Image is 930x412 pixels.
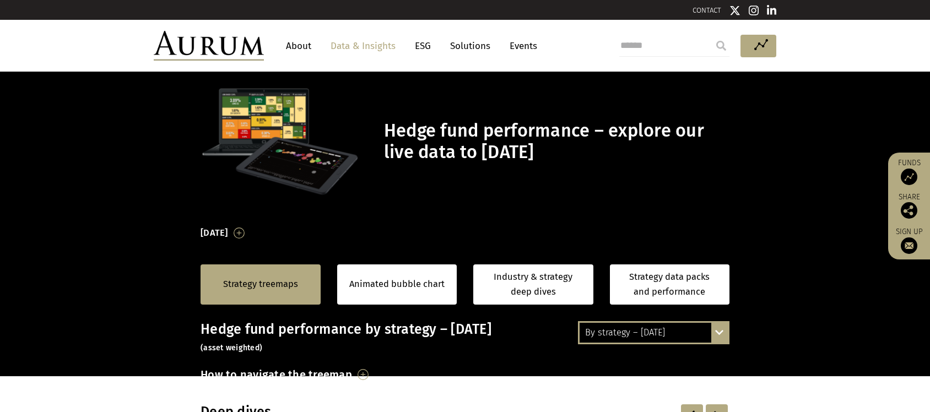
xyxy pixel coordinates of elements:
img: Share this post [901,202,917,219]
a: Industry & strategy deep dives [473,264,593,305]
a: CONTACT [693,6,721,14]
a: Data & Insights [325,36,401,56]
input: Submit [710,35,732,57]
img: Access Funds [901,169,917,185]
div: Share [894,193,924,219]
small: (asset weighted) [201,343,262,353]
h3: How to navigate the treemap [201,365,352,384]
a: Strategy data packs and performance [610,264,730,305]
h3: Hedge fund performance by strategy – [DATE] [201,321,729,354]
div: By strategy – [DATE] [580,323,728,343]
img: Linkedin icon [767,5,777,16]
img: Aurum [154,31,264,61]
img: Twitter icon [729,5,740,16]
a: Events [504,36,537,56]
a: Sign up [894,227,924,254]
img: Instagram icon [749,5,759,16]
a: Strategy treemaps [223,277,298,291]
a: About [280,36,317,56]
a: ESG [409,36,436,56]
img: Sign up to our newsletter [901,237,917,254]
a: Solutions [445,36,496,56]
h3: [DATE] [201,225,228,241]
a: Funds [894,158,924,185]
a: Animated bubble chart [349,277,445,291]
h1: Hedge fund performance – explore our live data to [DATE] [384,120,727,163]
